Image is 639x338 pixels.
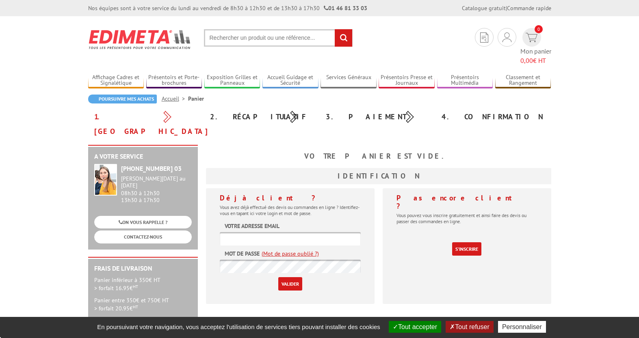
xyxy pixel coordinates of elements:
div: [PERSON_NAME][DATE] au [DATE] [121,175,192,189]
a: Présentoirs Presse et Journaux [379,74,435,87]
span: > forfait 20.95€ [94,305,138,312]
input: rechercher [335,29,352,47]
a: Présentoirs et Porte-brochures [146,74,202,87]
h2: Frais de Livraison [94,265,192,272]
img: devis rapide [503,32,511,42]
input: Rechercher un produit ou une référence... [204,29,353,47]
p: Panier inférieur à 350€ HT [94,276,192,292]
span: > forfait 16.95€ [94,284,138,292]
label: Mot de passe [225,250,260,258]
span: Mon panier [520,47,551,65]
h2: A votre service [94,153,192,160]
p: Vous avez déjà effectué des devis ou commandes en ligne ? Identifiez-vous en tapant ici votre log... [220,204,361,216]
a: Accueil [162,95,188,102]
img: devis rapide [480,32,488,43]
a: Commande rapide [507,4,551,12]
li: Panier [188,95,204,103]
div: Nos équipes sont à votre service du lundi au vendredi de 8h30 à 12h30 et de 13h30 à 17h30 [88,4,367,12]
p: Panier entre 350€ et 750€ HT [94,296,192,312]
div: 4. Confirmation [435,110,551,124]
img: devis rapide [526,33,537,42]
div: 08h30 à 12h30 13h30 à 17h30 [121,175,192,203]
a: ON VOUS RAPPELLE ? [94,216,192,228]
a: Poursuivre mes achats [88,95,157,103]
strong: [PHONE_NUMBER] 03 [121,164,182,172]
div: 3. Paiement [320,110,435,124]
p: Vous pouvez vous inscrire gratuitement et ainsi faire des devis ou passer des commandes en ligne. [396,212,537,224]
label: Votre adresse email [225,222,279,230]
img: Edimeta [88,24,192,54]
img: widget-service.jpg [94,164,117,196]
input: Valider [278,277,302,291]
strong: 01 46 81 33 03 [324,4,367,12]
a: Exposition Grilles et Panneaux [204,74,260,87]
a: (Mot de passe oublié ?) [262,250,319,258]
span: € HT [520,56,551,65]
button: Tout refuser [446,321,493,333]
a: Services Généraux [321,74,377,87]
a: Classement et Rangement [495,74,551,87]
a: devis rapide 0 Mon panier 0,00€ HT [520,28,551,65]
button: Tout accepter [389,321,441,333]
div: 1. [GEOGRAPHIC_DATA] [88,110,204,139]
button: Personnaliser (fenêtre modale) [498,321,546,333]
h3: Identification [206,168,551,184]
a: Catalogue gratuit [462,4,506,12]
h4: Déjà client ? [220,194,361,202]
a: Accueil Guidage et Sécurité [262,74,318,87]
span: 0,00 [520,56,533,65]
h4: Pas encore client ? [396,194,537,210]
a: CONTACTEZ-NOUS [94,230,192,243]
sup: HT [133,304,138,310]
b: Votre panier est vide. [304,151,453,161]
span: En poursuivant votre navigation, vous acceptez l'utilisation de services tiers pouvant installer ... [93,323,384,330]
a: Affichage Cadres et Signalétique [88,74,144,87]
div: 2. Récapitulatif [204,110,320,124]
a: Présentoirs Multimédia [437,74,493,87]
div: | [462,4,551,12]
sup: HT [133,284,138,289]
span: 0 [535,25,543,33]
a: S'inscrire [452,242,481,256]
